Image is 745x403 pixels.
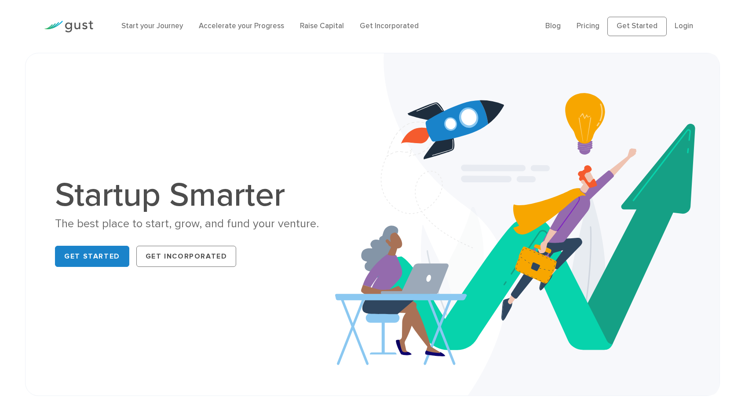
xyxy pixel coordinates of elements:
a: Get Incorporated [136,246,237,267]
a: Get Started [55,246,129,267]
a: Login [675,22,693,30]
a: Pricing [577,22,599,30]
img: Gust Logo [44,21,93,33]
a: Start your Journey [121,22,183,30]
img: Startup Smarter Hero [335,53,719,396]
a: Get Incorporated [360,22,419,30]
a: Accelerate your Progress [199,22,284,30]
a: Blog [545,22,561,30]
a: Raise Capital [300,22,344,30]
div: The best place to start, grow, and fund your venture. [55,216,358,232]
h1: Startup Smarter [55,178,358,212]
a: Get Started [607,17,667,36]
